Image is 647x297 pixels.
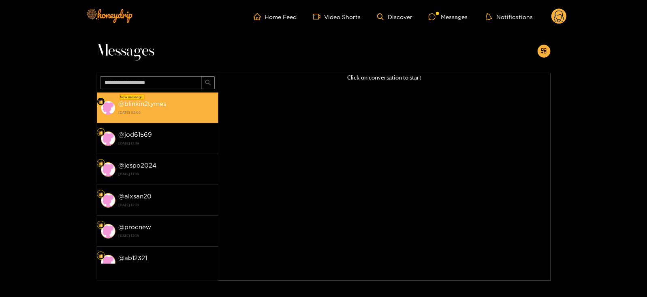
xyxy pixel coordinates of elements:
button: search [202,76,215,89]
strong: [DATE] 13:39 [119,263,214,270]
strong: @ blinkin2tymes [119,100,167,107]
button: Notifications [484,13,535,21]
strong: @ procnew [119,224,152,230]
img: conversation [101,193,115,208]
img: Fan Level [98,254,103,258]
div: New message [119,94,145,100]
strong: @ ab12321 [119,254,147,261]
span: Messages [97,41,155,61]
a: Video Shorts [313,13,361,20]
img: Fan Level [98,223,103,228]
div: Messages [429,12,468,22]
img: Fan Level [98,192,103,197]
strong: [DATE] 02:05 [119,109,214,116]
span: search [205,80,211,86]
img: Fan Level [98,161,103,166]
a: Home Feed [254,13,297,20]
strong: [DATE] 13:39 [119,232,214,239]
img: Fan Level [98,99,103,104]
img: conversation [101,101,115,115]
strong: @ jespo2024 [119,162,157,169]
strong: [DATE] 13:39 [119,170,214,178]
span: appstore-add [541,48,547,55]
button: appstore-add [538,45,551,58]
span: home [254,13,265,20]
strong: @ alxsan20 [119,193,152,200]
p: Click on conversation to start [218,73,551,82]
img: conversation [101,255,115,269]
img: conversation [101,131,115,146]
img: conversation [101,162,115,177]
a: Discover [377,13,412,20]
span: video-camera [313,13,325,20]
img: conversation [101,224,115,239]
strong: [DATE] 13:39 [119,140,214,147]
strong: [DATE] 13:39 [119,201,214,209]
strong: @ jod61569 [119,131,152,138]
img: Fan Level [98,130,103,135]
